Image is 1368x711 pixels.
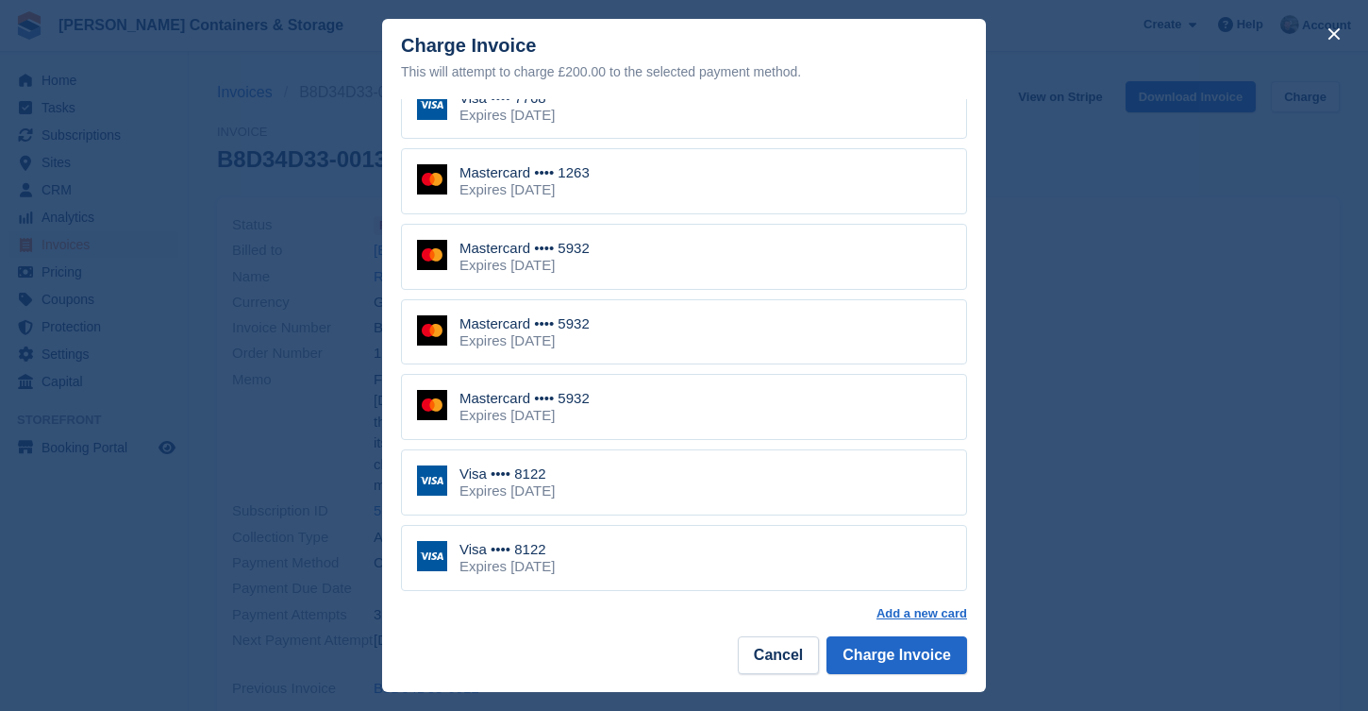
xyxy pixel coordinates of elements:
div: Expires [DATE] [459,332,590,349]
div: This will attempt to charge £200.00 to the selected payment method. [401,60,967,83]
div: Expires [DATE] [459,558,555,575]
div: Charge Invoice [401,35,967,83]
img: Mastercard Logo [417,240,447,270]
div: Mastercard •••• 5932 [459,390,590,407]
img: Visa Logo [417,541,447,571]
div: Mastercard •••• 5932 [459,240,590,257]
div: Visa •••• 8122 [459,466,555,482]
a: Add a new card [876,606,967,621]
div: Expires [DATE] [459,107,555,124]
div: Expires [DATE] [459,482,555,499]
img: Mastercard Logo [417,164,447,195]
img: Mastercard Logo [417,390,447,420]
div: Mastercard •••• 5932 [459,315,590,332]
img: Mastercard Logo [417,315,447,346]
button: close [1319,19,1349,49]
div: Mastercard •••• 1263 [459,164,590,181]
img: Visa Logo [417,466,447,496]
button: Charge Invoice [826,636,967,674]
img: Visa Logo [417,90,447,120]
div: Expires [DATE] [459,181,590,198]
div: Expires [DATE] [459,257,590,274]
div: Expires [DATE] [459,407,590,424]
button: Cancel [738,636,819,674]
div: Visa •••• 8122 [459,541,555,558]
